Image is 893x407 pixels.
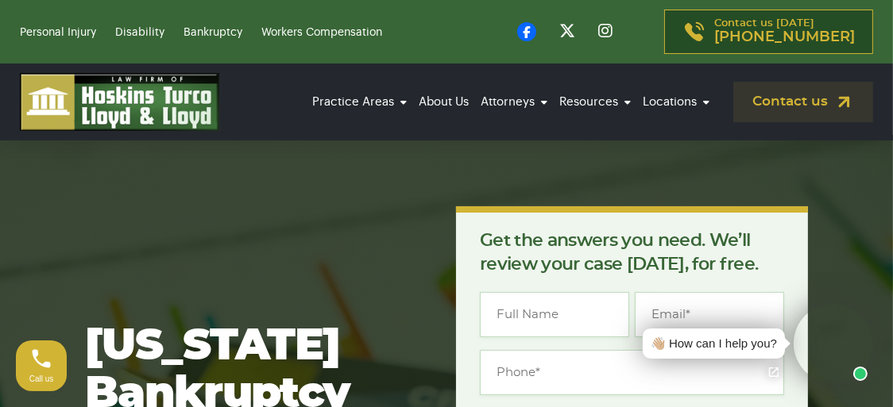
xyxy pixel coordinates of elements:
[651,335,777,353] div: 👋🏼 How can I help you?
[639,80,713,124] a: Locations
[714,29,855,45] span: [PHONE_NUMBER]
[480,292,629,337] input: Full Name
[261,27,382,38] a: Workers Compensation
[480,350,784,395] input: Phone*
[477,80,551,124] a: Attorneys
[757,355,791,389] a: Open chat
[555,80,635,124] a: Resources
[308,80,411,124] a: Practice Areas
[184,27,242,38] a: Bankruptcy
[635,292,784,337] input: Email*
[115,27,164,38] a: Disability
[20,73,219,131] img: logo
[20,27,96,38] a: Personal Injury
[480,228,784,276] p: Get the answers you need. We’ll review your case [DATE], for free.
[714,18,855,45] p: Contact us [DATE]
[415,80,473,124] a: About Us
[733,82,873,122] a: Contact us
[29,374,54,383] span: Call us
[664,10,873,54] a: Contact us [DATE][PHONE_NUMBER]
